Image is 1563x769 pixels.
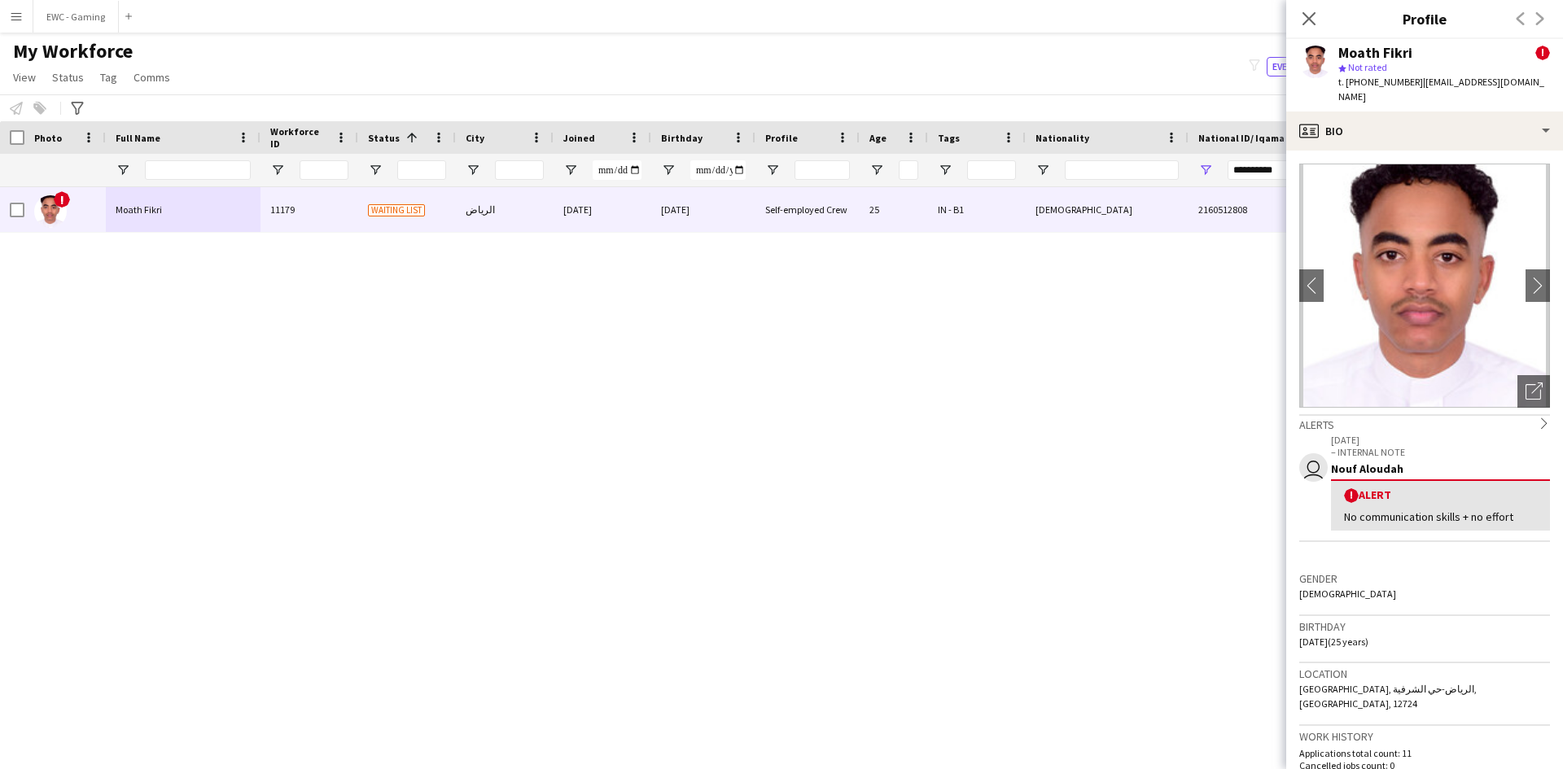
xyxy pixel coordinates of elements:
[690,160,746,180] input: Birthday Filter Input
[1344,509,1537,524] div: No communication skills + no effort
[1299,747,1550,759] p: Applications total count: 11
[270,125,329,150] span: Workforce ID
[456,187,554,232] div: الرياض
[860,187,928,232] div: 25
[1338,46,1412,60] div: Moath Fikri
[68,98,87,118] app-action-btn: Advanced filters
[1348,61,1387,73] span: Not rated
[938,163,952,177] button: Open Filter Menu
[1299,729,1550,744] h3: Work history
[899,160,918,180] input: Age Filter Input
[1299,571,1550,586] h3: Gender
[100,70,117,85] span: Tag
[1286,111,1563,151] div: Bio
[13,39,133,63] span: My Workforce
[54,191,70,208] span: !
[795,160,850,180] input: Profile Filter Input
[1198,132,1321,144] span: National ID/ Iqama number
[1198,163,1213,177] button: Open Filter Menu
[1299,619,1550,634] h3: Birthday
[145,160,251,180] input: Full Name Filter Input
[116,203,162,216] span: Moath Fikri
[651,187,755,232] div: [DATE]
[7,67,42,88] a: View
[661,163,676,177] button: Open Filter Menu
[34,195,67,228] img: Moath Fikri
[593,160,641,180] input: Joined Filter Input
[52,70,84,85] span: Status
[928,187,1026,232] div: IN - B1
[755,187,860,232] div: Self-employed Crew
[1331,446,1550,458] p: – INTERNAL NOTE
[765,132,798,144] span: Profile
[116,163,130,177] button: Open Filter Menu
[33,1,119,33] button: EWC - Gaming
[1299,683,1477,710] span: [GEOGRAPHIC_DATA], الرياض-حي الشرفية, [GEOGRAPHIC_DATA], 12724
[1299,666,1550,681] h3: Location
[13,70,36,85] span: View
[1535,46,1550,60] span: !
[34,132,62,144] span: Photo
[563,163,578,177] button: Open Filter Menu
[127,67,177,88] a: Comms
[869,163,884,177] button: Open Filter Menu
[495,160,544,180] input: City Filter Input
[1338,76,1423,88] span: t. [PHONE_NUMBER]
[368,163,383,177] button: Open Filter Menu
[466,132,484,144] span: City
[397,160,446,180] input: Status Filter Input
[270,163,285,177] button: Open Filter Menu
[1299,636,1368,648] span: [DATE] (25 years)
[1286,8,1563,29] h3: Profile
[1299,164,1550,408] img: Crew avatar or photo
[300,160,348,180] input: Workforce ID Filter Input
[1198,203,1247,216] span: 2160512808
[1228,160,1342,180] input: National ID/ Iqama number Filter Input
[116,132,160,144] span: Full Name
[368,132,400,144] span: Status
[1065,160,1179,180] input: Nationality Filter Input
[94,67,124,88] a: Tag
[563,132,595,144] span: Joined
[260,187,358,232] div: 11179
[661,132,703,144] span: Birthday
[1035,132,1089,144] span: Nationality
[1035,163,1050,177] button: Open Filter Menu
[466,163,480,177] button: Open Filter Menu
[1026,187,1189,232] div: [DEMOGRAPHIC_DATA]
[938,132,960,144] span: Tags
[368,204,425,216] span: Waiting list
[967,160,1016,180] input: Tags Filter Input
[1344,488,1359,503] span: !
[1331,434,1550,446] p: [DATE]
[554,187,651,232] div: [DATE]
[1344,487,1537,503] div: Alert
[1299,588,1396,600] span: [DEMOGRAPHIC_DATA]
[134,70,170,85] span: Comms
[1267,57,1348,76] button: Everyone8,179
[765,163,780,177] button: Open Filter Menu
[1338,76,1544,103] span: | [EMAIL_ADDRESS][DOMAIN_NAME]
[869,132,887,144] span: Age
[1299,414,1550,432] div: Alerts
[1331,461,1550,476] div: Nouf Aloudah
[1517,375,1550,408] div: Open photos pop-in
[46,67,90,88] a: Status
